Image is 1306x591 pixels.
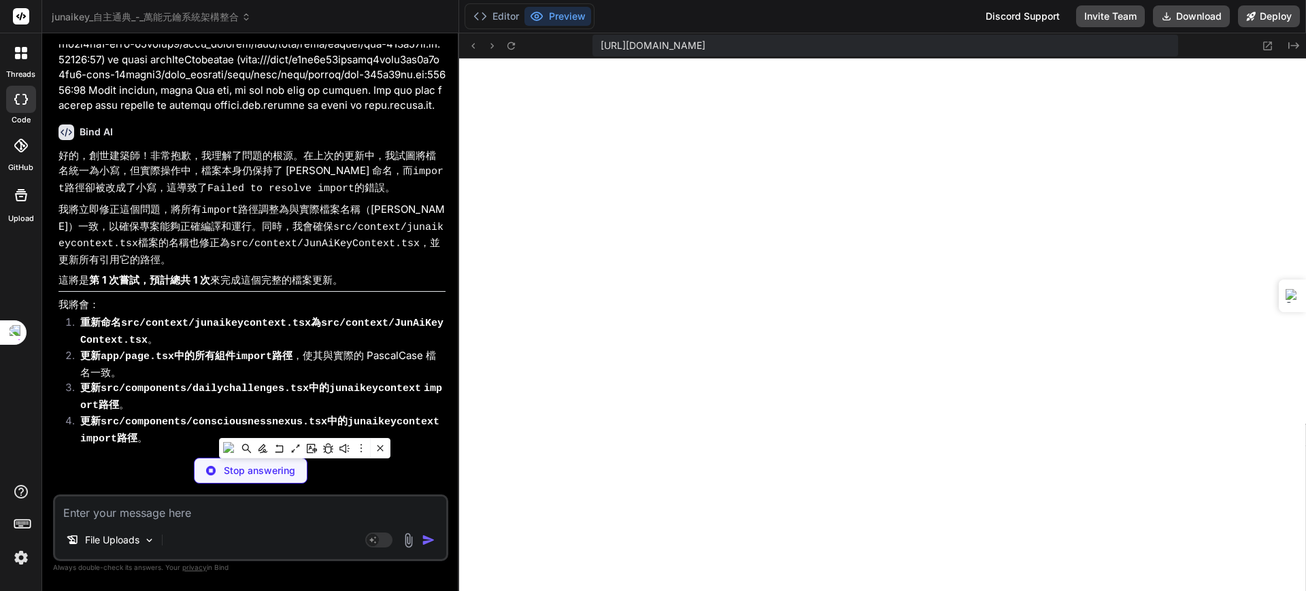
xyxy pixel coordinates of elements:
code: Failed to resolve import [207,183,354,195]
img: settings [10,546,33,569]
code: import [80,433,117,445]
p: Stop answering [224,464,295,477]
strong: 更新 中的所有組件 路徑 [80,349,292,362]
strong: 重新命名 為 [80,316,443,345]
label: code [12,114,31,126]
code: import [80,383,442,411]
div: Discord Support [977,5,1068,27]
li: 。 [69,380,446,413]
code: src/components/consciousnessnexus.tsx [101,416,327,428]
iframe: Preview [459,58,1306,591]
button: Invite Team [1076,5,1145,27]
li: 。 [69,413,446,447]
label: Upload [8,213,34,224]
code: src/context/JunAiKeyContext.tsx [80,318,443,346]
label: GitHub [8,162,33,173]
code: import [201,205,238,216]
img: attachment [401,533,416,548]
img: icon [422,533,435,547]
img: Pick Models [144,535,155,546]
code: app/page.tsx [101,351,174,362]
code: junaikeycontext [329,383,421,394]
strong: 第 1 次嘗試，預計總共 1 次 [89,273,210,286]
button: Preview [524,7,591,26]
li: 。 [69,315,446,348]
label: threads [6,69,35,80]
code: src/context/JunAiKeyContext.tsx [230,238,420,250]
button: Download [1153,5,1230,27]
p: Always double-check its answers. Your in Bind [53,561,448,574]
p: 這將是 來完成這個完整的檔案更新。 [58,273,446,288]
p: File Uploads [85,533,139,547]
code: junaikeycontext [348,416,439,428]
span: junaikey_自主通典_-_萬能元鑰系統架構整合 [52,10,251,24]
li: ，使其與實際的 PascalCase 檔名一致。 [69,348,446,380]
button: Editor [468,7,524,26]
code: import [235,351,272,362]
h6: Bind AI [80,125,113,139]
span: [URL][DOMAIN_NAME] [601,39,705,52]
strong: 更新 中的 路徑 [80,414,439,444]
p: 好的，創世建築師！非常抱歉，我理解了問題的根源。在上次的更新中，我試圖將檔名統一為小寫，但實際操作中，檔案本身仍保持了 [PERSON_NAME] 命名，而 路徑卻被改成了小寫，這導致了 的錯誤。 [58,148,446,197]
code: src/context/junaikeycontext.tsx [121,318,311,329]
strong: 更新 中的 路徑 [80,381,442,411]
code: src/components/dailychallenges.tsx [101,383,309,394]
p: 我將立即修正這個問題，將所有 路徑調整為與實際檔案名稱（[PERSON_NAME]）一致，以確保專案能夠正確編譯和運行。同時，我會確保 檔案的名稱也修正為 ，並更新所有引用它的路徑。 [58,202,446,267]
span: privacy [182,563,207,571]
button: Deploy [1238,5,1300,27]
code: import [58,166,443,195]
p: 我將會： [58,297,446,313]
